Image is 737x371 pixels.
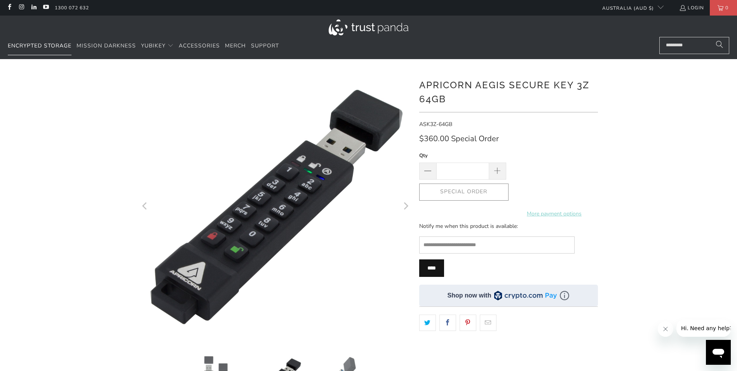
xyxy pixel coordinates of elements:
[30,5,37,11] a: Trust Panda Australia on LinkedIn
[225,42,246,49] span: Merch
[6,5,12,11] a: Trust Panda Australia on Facebook
[8,37,71,55] a: Encrypted Storage
[8,37,279,55] nav: Translation missing: en.navigation.header.main_nav
[42,5,49,11] a: Trust Panda Australia on YouTube
[710,37,729,54] button: Search
[448,291,491,300] div: Shop now with
[419,121,452,128] span: ASK3Z-64GB
[419,222,575,231] p: Notify me when this product is available:
[706,340,731,365] iframe: Button to launch messaging window
[141,42,166,49] span: YubiKey
[77,37,136,55] a: Mission Darkness
[251,37,279,55] a: Support
[419,133,449,144] span: $360.00
[225,37,246,55] a: Merch
[419,345,598,370] iframe: Reviews Widget
[658,321,673,337] iframe: Close message
[460,315,476,331] a: Share this on Pinterest
[179,37,220,55] a: Accessories
[439,315,456,331] a: Share this on Facebook
[55,3,89,12] a: 1300 072 632
[679,3,704,12] a: Login
[179,42,220,49] span: Accessories
[77,42,136,49] span: Mission Darkness
[141,37,174,55] summary: YubiKey
[451,135,499,143] span: Special Order
[251,42,279,49] span: Support
[676,320,731,337] iframe: Message from company
[659,37,729,54] input: Search...
[419,315,436,331] a: Share this on Twitter
[419,77,598,106] h1: Apricorn Aegis Secure Key 3Z 64GB
[18,5,24,11] a: Trust Panda Australia on Instagram
[399,71,412,343] button: Next
[329,19,408,35] img: Trust Panda Australia
[8,42,71,49] span: Encrypted Storage
[480,315,497,331] a: Email this to a friend
[139,71,411,343] a: Apricorn Aegis Secure Key 3Z 64GB - Trust Panda
[5,5,56,12] span: Hi. Need any help?
[139,71,152,343] button: Previous
[419,151,506,160] label: Qty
